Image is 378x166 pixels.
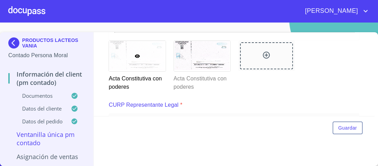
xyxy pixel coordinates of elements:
[22,37,85,49] p: PRODUCTOS LACTEOS VANIA
[8,37,85,51] div: PRODUCTOS LACTEOS VANIA
[174,41,230,71] img: Acta Constitutiva con poderes
[109,72,165,91] p: Acta Constitutiva con poderes
[8,70,85,87] p: Información del Client (PM contado)
[8,51,85,60] p: Contado Persona Moral
[8,152,85,161] p: Asignación de Ventas
[174,72,230,91] p: Acta Constitutiva con poderes
[8,130,85,147] p: Ventanilla única PM contado
[8,105,71,112] p: Datos del cliente
[8,92,71,99] p: Documentos
[300,6,370,17] button: account of current user
[338,124,357,132] span: Guardar
[333,122,362,134] button: Guardar
[8,118,71,125] p: Datos del pedido
[8,37,22,49] img: Docupass spot blue
[109,101,178,109] p: CURP Representante Legal
[300,6,361,17] span: [PERSON_NAME]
